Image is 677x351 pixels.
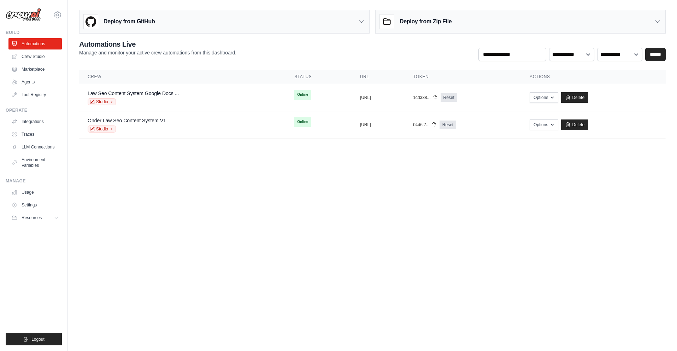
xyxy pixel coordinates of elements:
[6,30,62,35] div: Build
[8,89,62,100] a: Tool Registry
[79,49,236,56] p: Manage and monitor your active crew automations from this dashboard.
[441,93,457,102] a: Reset
[521,70,666,84] th: Actions
[286,70,352,84] th: Status
[530,119,558,130] button: Options
[294,117,311,127] span: Online
[8,38,62,49] a: Automations
[8,51,62,62] a: Crew Studio
[79,39,236,49] h2: Automations Live
[79,70,286,84] th: Crew
[352,70,405,84] th: URL
[6,107,62,113] div: Operate
[84,14,98,29] img: GitHub Logo
[8,76,62,88] a: Agents
[8,212,62,223] button: Resources
[22,215,42,221] span: Resources
[8,129,62,140] a: Traces
[530,92,558,103] button: Options
[8,199,62,211] a: Settings
[104,17,155,26] h3: Deploy from GitHub
[440,121,456,129] a: Reset
[561,92,588,103] a: Delete
[88,98,116,105] a: Studio
[6,8,41,22] img: Logo
[8,116,62,127] a: Integrations
[8,64,62,75] a: Marketplace
[413,95,437,100] button: 1cd338...
[6,333,62,345] button: Logout
[6,178,62,184] div: Manage
[88,125,116,133] a: Studio
[8,187,62,198] a: Usage
[294,90,311,100] span: Online
[400,17,452,26] h3: Deploy from Zip File
[88,90,179,96] a: Law Seo Content System Google Docs ...
[642,317,677,351] iframe: Chat Widget
[88,118,166,123] a: Onder Law Seo Content System V1
[413,122,437,128] button: 04d6f7...
[8,154,62,171] a: Environment Variables
[405,70,521,84] th: Token
[31,337,45,342] span: Logout
[8,141,62,153] a: LLM Connections
[561,119,588,130] a: Delete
